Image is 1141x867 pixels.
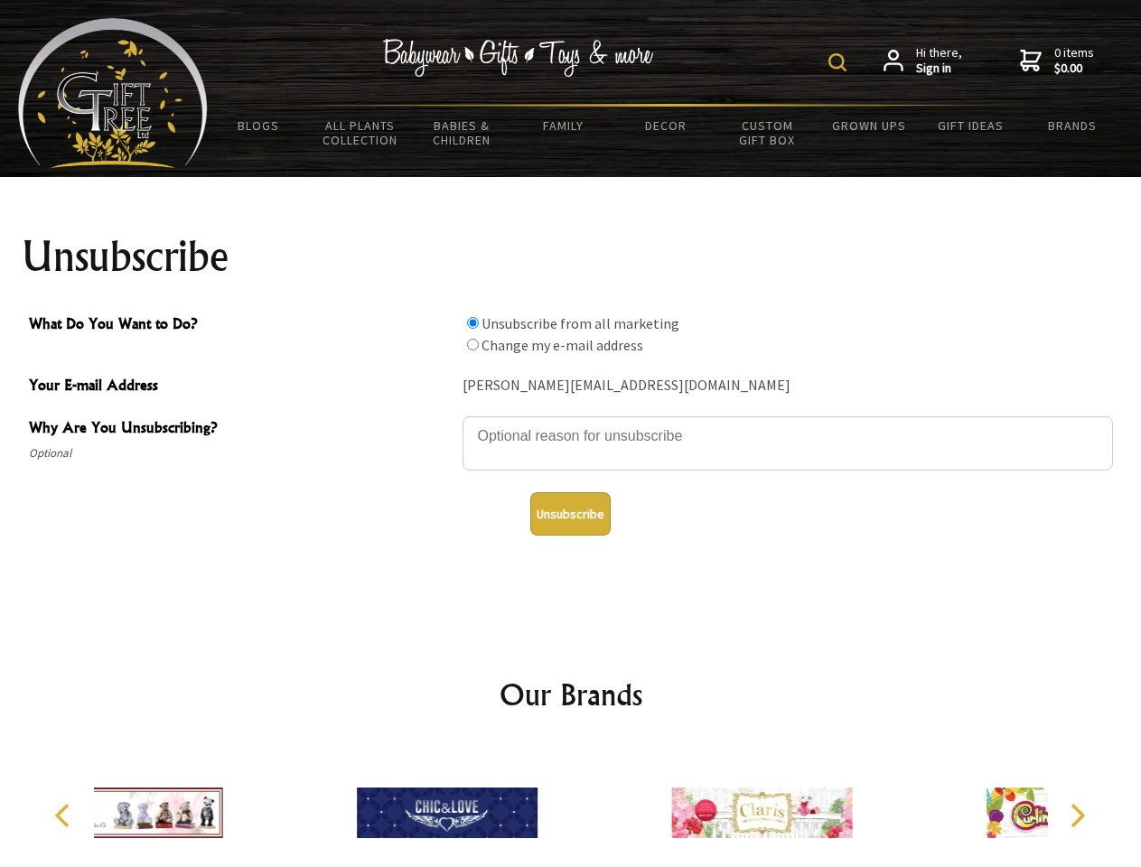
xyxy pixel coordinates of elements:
[920,107,1022,144] a: Gift Ideas
[482,336,643,354] label: Change my e-mail address
[29,374,454,400] span: Your E-mail Address
[716,107,818,159] a: Custom Gift Box
[29,312,454,339] span: What Do You Want to Do?
[383,39,654,77] img: Babywear - Gifts - Toys & more
[29,416,454,443] span: Why Are You Unsubscribing?
[208,107,310,144] a: BLOGS
[884,45,962,77] a: Hi there,Sign in
[916,45,962,77] span: Hi there,
[513,107,615,144] a: Family
[467,317,479,329] input: What Do You Want to Do?
[916,61,962,77] strong: Sign in
[530,492,611,536] button: Unsubscribe
[18,18,208,168] img: Babyware - Gifts - Toys and more...
[22,235,1120,278] h1: Unsubscribe
[482,314,679,332] label: Unsubscribe from all marketing
[463,372,1113,400] div: [PERSON_NAME][EMAIL_ADDRESS][DOMAIN_NAME]
[1057,796,1097,835] button: Next
[1020,45,1094,77] a: 0 items$0.00
[310,107,412,159] a: All Plants Collection
[1022,107,1124,144] a: Brands
[36,673,1106,716] h2: Our Brands
[614,107,716,144] a: Decor
[828,53,846,71] img: product search
[467,339,479,350] input: What Do You Want to Do?
[1054,61,1094,77] strong: $0.00
[45,796,85,835] button: Previous
[463,416,1113,471] textarea: Why Are You Unsubscribing?
[411,107,513,159] a: Babies & Children
[29,443,454,464] span: Optional
[1054,44,1094,77] span: 0 items
[818,107,920,144] a: Grown Ups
